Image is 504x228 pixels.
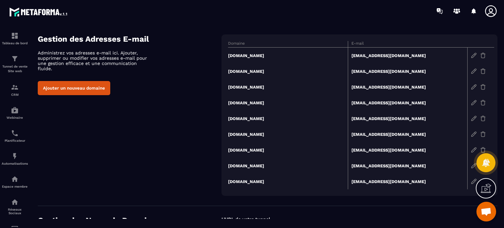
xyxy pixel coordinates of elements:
img: edit-gr.78e3acdd.svg [471,84,477,90]
img: trash-gr.2c9399ab.svg [480,52,486,58]
td: [EMAIL_ADDRESS][DOMAIN_NAME] [348,174,468,189]
td: [EMAIL_ADDRESS][DOMAIN_NAME] [348,158,468,174]
img: trash-gr.2c9399ab.svg [480,84,486,90]
p: Espace membre [2,185,28,188]
a: automationsautomationsEspace membre [2,170,28,193]
td: [DOMAIN_NAME] [228,142,348,158]
img: trash-gr.2c9399ab.svg [480,131,486,137]
a: automationsautomationsAutomatisations [2,147,28,170]
img: edit-gr.78e3acdd.svg [471,68,477,74]
a: automationsautomationsWebinaire [2,101,28,124]
td: [EMAIL_ADDRESS][DOMAIN_NAME] [348,142,468,158]
h4: Gestion des Adresses E-mail [38,34,221,44]
label: L'URL de votre tunnel [221,217,270,222]
a: formationformationTunnel de vente Site web [2,50,28,78]
p: Réseaux Sociaux [2,208,28,215]
td: [EMAIL_ADDRESS][DOMAIN_NAME] [348,79,468,95]
p: Webinaire [2,116,28,119]
td: [DOMAIN_NAME] [228,63,348,79]
a: formationformationCRM [2,78,28,101]
td: [DOMAIN_NAME] [228,174,348,189]
img: trash-gr.2c9399ab.svg [480,147,486,153]
td: [EMAIL_ADDRESS][DOMAIN_NAME] [348,126,468,142]
a: Ouvrir le chat [476,202,496,221]
img: edit-gr.78e3acdd.svg [471,100,477,106]
img: edit-gr.78e3acdd.svg [471,163,477,169]
td: [EMAIL_ADDRESS][DOMAIN_NAME] [348,111,468,126]
img: trash-gr.2c9399ab.svg [480,68,486,74]
p: Automatisations [2,162,28,165]
td: [DOMAIN_NAME] [228,48,348,64]
img: edit-gr.78e3acdd.svg [471,131,477,137]
img: edit-gr.78e3acdd.svg [471,115,477,121]
p: CRM [2,93,28,96]
p: Tunnel de vente Site web [2,64,28,73]
td: [DOMAIN_NAME] [228,126,348,142]
img: formation [11,55,19,63]
a: formationformationTableau de bord [2,27,28,50]
p: Tableau de bord [2,41,28,45]
img: edit-gr.78e3acdd.svg [471,52,477,58]
td: [DOMAIN_NAME] [228,111,348,126]
img: edit-gr.78e3acdd.svg [471,147,477,153]
img: automations [11,106,19,114]
td: [EMAIL_ADDRESS][DOMAIN_NAME] [348,95,468,111]
td: [EMAIL_ADDRESS][DOMAIN_NAME] [348,63,468,79]
p: Administrez vos adresses e-mail ici. Ajouter, supprimer ou modifier vos adresses e-mail pour une ... [38,50,153,71]
p: Planificateur [2,139,28,142]
img: formation [11,32,19,40]
h4: Gestion des Noms de Domaine [38,216,221,225]
img: logo [9,6,68,18]
img: formation [11,83,19,91]
button: Ajouter un nouveau domaine [38,81,110,95]
td: [EMAIL_ADDRESS][DOMAIN_NAME] [348,48,468,64]
img: trash-gr.2c9399ab.svg [480,115,486,121]
td: [DOMAIN_NAME] [228,95,348,111]
th: E-mail [348,41,468,48]
td: [DOMAIN_NAME] [228,158,348,174]
img: social-network [11,198,19,206]
a: schedulerschedulerPlanificateur [2,124,28,147]
a: social-networksocial-networkRéseaux Sociaux [2,193,28,220]
th: Domaine [228,41,348,48]
img: automations [11,152,19,160]
img: trash-gr.2c9399ab.svg [480,100,486,106]
img: edit-gr.78e3acdd.svg [471,178,477,184]
img: automations [11,175,19,183]
img: scheduler [11,129,19,137]
td: [DOMAIN_NAME] [228,79,348,95]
